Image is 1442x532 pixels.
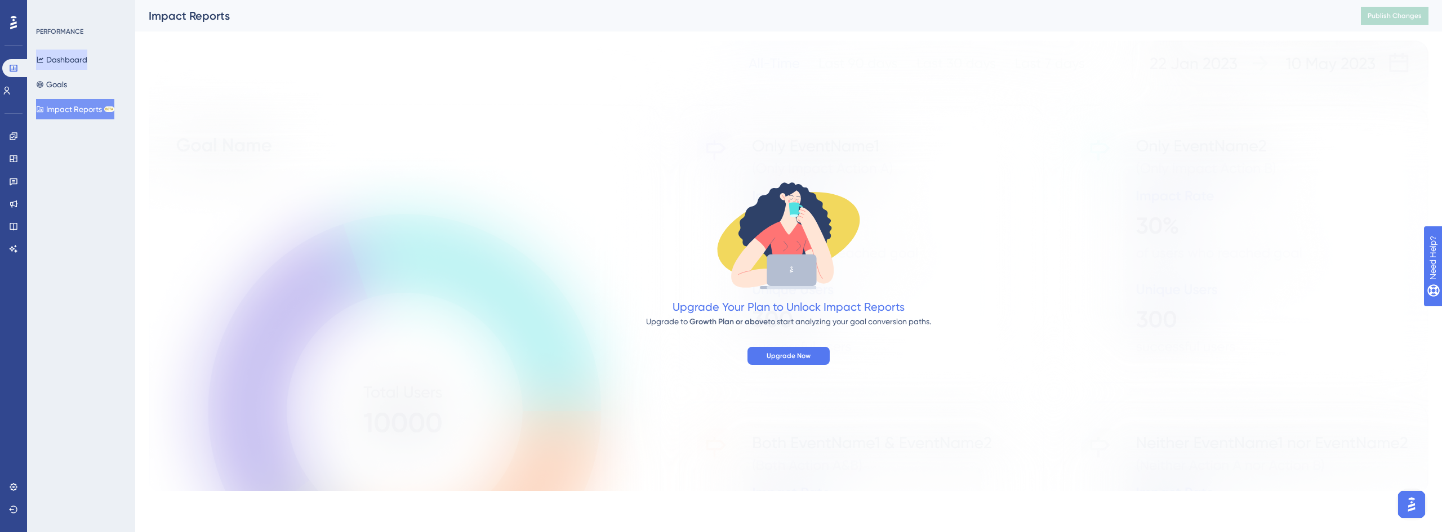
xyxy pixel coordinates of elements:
[673,300,905,314] span: Upgrade Your Plan to Unlock Impact Reports
[646,317,931,326] span: Upgrade to to start analyzing your goal conversion paths.
[36,99,114,119] button: Impact ReportsBETA
[104,106,114,112] div: BETA
[36,74,67,95] button: Goals
[767,351,811,360] span: Upgrade Now
[36,50,87,70] button: Dashboard
[689,317,768,327] span: Growth Plan or above
[1395,488,1428,521] iframe: UserGuiding AI Assistant Launcher
[36,27,83,36] div: PERFORMANCE
[149,8,1333,24] div: Impact Reports
[26,3,70,16] span: Need Help?
[747,347,830,365] button: Upgrade Now
[1368,11,1422,20] span: Publish Changes
[1361,7,1428,25] button: Publish Changes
